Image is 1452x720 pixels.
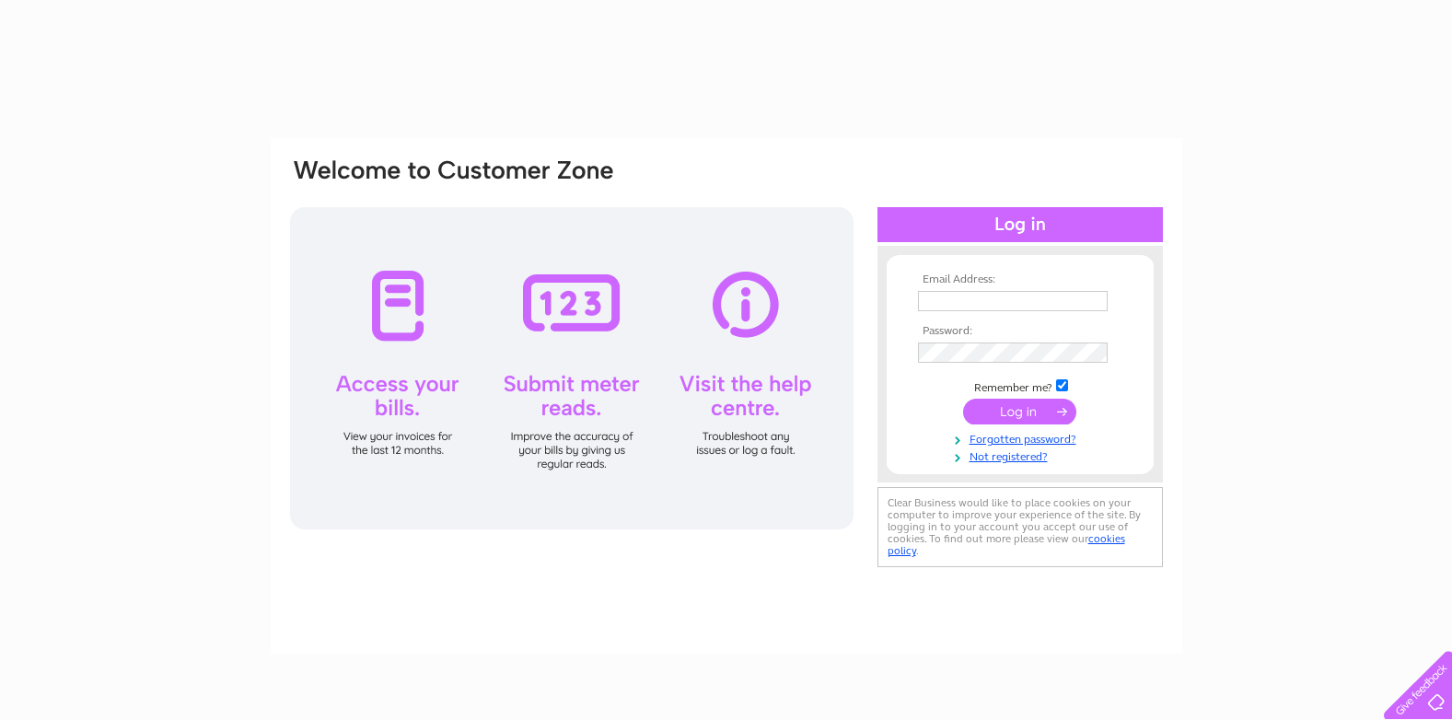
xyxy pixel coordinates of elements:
a: Forgotten password? [918,429,1127,447]
a: cookies policy [888,532,1125,557]
a: Not registered? [918,447,1127,464]
td: Remember me? [913,377,1127,395]
input: Submit [963,399,1076,424]
div: Clear Business would like to place cookies on your computer to improve your experience of the sit... [877,487,1163,567]
th: Email Address: [913,273,1127,286]
th: Password: [913,325,1127,338]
